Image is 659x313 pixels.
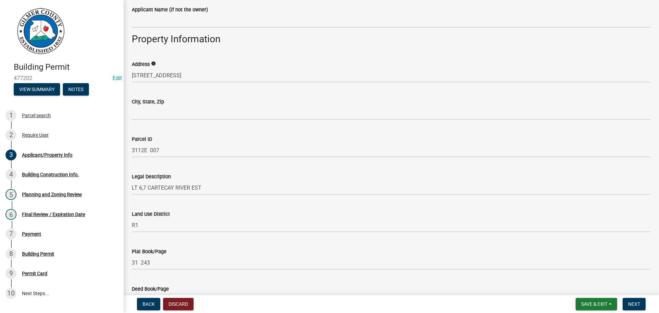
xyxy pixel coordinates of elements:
label: Deed Book/Page [132,287,169,292]
img: Gilmer County, Georgia [14,7,65,55]
div: 3 [5,149,16,160]
label: Address [132,62,150,67]
button: Save & Exit [576,298,617,310]
span: 477202 [14,75,110,81]
i: info [151,61,156,66]
label: Parcel ID [132,137,152,142]
div: 9 [5,268,16,279]
wm-modal-confirm: Notes [63,87,89,92]
div: 1 [5,110,16,121]
div: Final Review / Expiration Date [22,212,85,217]
h3: Property Information [132,33,651,45]
h4: Building Permit [14,62,118,72]
div: 5 [5,189,16,200]
label: Applicant Name (if not the owner) [132,8,208,12]
div: 10 [5,288,16,299]
div: Planning and Zoning Review [22,192,82,197]
label: Plat Book/Page [132,249,166,254]
wm-modal-confirm: Edit Application Number [113,75,122,81]
button: Back [137,298,160,310]
button: Discard [163,298,194,310]
label: Legal Description [132,175,171,179]
div: Require User [22,133,49,137]
wm-modal-confirm: Summary [14,87,60,92]
div: 4 [5,169,16,180]
button: Notes [63,83,89,96]
span: Back [142,301,155,307]
span: Save & Exit [581,301,608,307]
div: Payment [22,232,41,236]
button: View Summary [14,83,60,96]
div: Applicant/Property Info [22,153,72,157]
label: Land Use District [132,212,170,217]
div: 6 [5,209,16,220]
div: Building Permit [22,251,54,256]
div: 8 [5,248,16,259]
div: Building Construction Info. [22,172,79,177]
div: 2 [5,130,16,141]
label: City, State, Zip [132,100,164,104]
div: Permit Card [22,271,47,276]
div: Parcel search [22,113,51,118]
a: Edit [113,75,122,81]
div: 7 [5,228,16,239]
button: Next [623,298,646,310]
span: Next [628,301,640,307]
